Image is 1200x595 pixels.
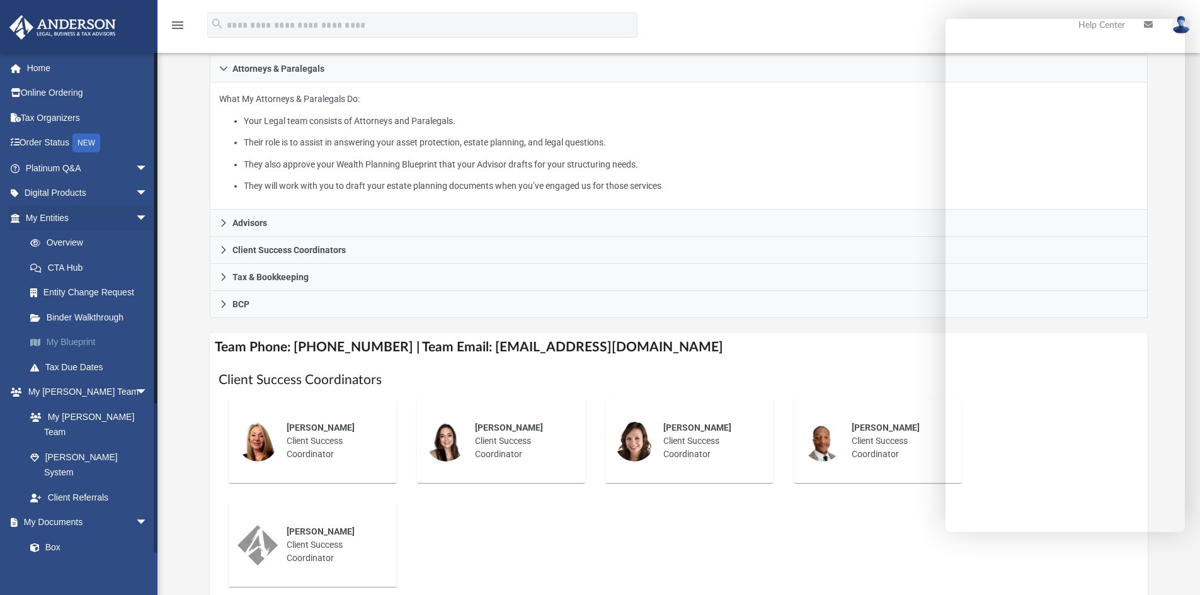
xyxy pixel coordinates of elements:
[946,19,1185,532] iframe: Chat Window
[287,526,355,536] span: [PERSON_NAME]
[237,525,278,565] img: thumbnail
[9,380,161,405] a: My [PERSON_NAME] Teamarrow_drop_down
[210,291,1148,318] a: BCP
[663,422,731,433] span: [PERSON_NAME]
[803,421,843,462] img: thumbnail
[232,273,309,281] span: Tax & Bookkeeping
[9,510,161,535] a: My Documentsarrow_drop_down
[852,422,920,433] span: [PERSON_NAME]
[135,181,161,207] span: arrow_drop_down
[466,412,576,470] div: Client Success Coordinator
[475,422,543,433] span: [PERSON_NAME]
[244,178,1138,194] li: They will work with you to draft your estate planning documents when you’ve engaged us for those ...
[18,445,161,485] a: [PERSON_NAME] System
[232,218,267,227] span: Advisors
[244,135,1138,150] li: Their role is to assist in answering your asset protection, estate planning, and legal questions.
[9,205,167,230] a: My Entitiesarrow_drop_down
[9,81,167,106] a: Online Ordering
[219,91,1139,194] p: What My Attorneys & Paralegals Do:
[614,421,654,462] img: thumbnail
[18,535,154,560] a: Box
[278,412,388,470] div: Client Success Coordinator
[135,510,161,536] span: arrow_drop_down
[18,354,167,380] a: Tax Due Dates
[232,64,324,73] span: Attorneys & Paralegals
[18,280,167,305] a: Entity Change Request
[219,371,1140,389] h1: Client Success Coordinators
[287,422,355,433] span: [PERSON_NAME]
[210,82,1148,210] div: Attorneys & Paralegals
[135,205,161,231] span: arrow_drop_down
[18,230,167,256] a: Overview
[6,15,120,40] img: Anderson Advisors Platinum Portal
[18,485,161,510] a: Client Referrals
[1172,16,1191,34] img: User Pic
[135,380,161,405] span: arrow_drop_down
[18,404,154,445] a: My [PERSON_NAME] Team
[18,255,167,280] a: CTA Hub
[9,156,167,181] a: Platinum Q&Aarrow_drop_down
[232,246,346,254] span: Client Success Coordinators
[232,300,249,309] span: BCP
[210,210,1148,237] a: Advisors
[426,421,466,462] img: thumbnail
[9,105,167,130] a: Tax Organizers
[278,516,388,574] div: Client Success Coordinator
[244,157,1138,173] li: They also approve your Wealth Planning Blueprint that your Advisor drafts for your structuring ne...
[210,17,224,31] i: search
[843,412,953,470] div: Client Success Coordinator
[210,55,1148,82] a: Attorneys & Paralegals
[18,305,167,330] a: Binder Walkthrough
[9,130,167,156] a: Order StatusNEW
[170,24,185,33] a: menu
[244,113,1138,129] li: Your Legal team consists of Attorneys and Paralegals.
[9,181,167,206] a: Digital Productsarrow_drop_down
[18,330,167,355] a: My Blueprint
[72,133,100,152] div: NEW
[9,55,167,81] a: Home
[210,237,1148,264] a: Client Success Coordinators
[210,333,1148,361] h4: Team Phone: [PHONE_NUMBER] | Team Email: [EMAIL_ADDRESS][DOMAIN_NAME]
[135,156,161,181] span: arrow_drop_down
[210,264,1148,291] a: Tax & Bookkeeping
[654,412,765,470] div: Client Success Coordinator
[237,421,278,462] img: thumbnail
[170,18,185,33] i: menu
